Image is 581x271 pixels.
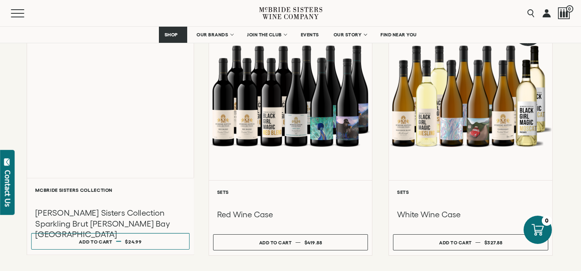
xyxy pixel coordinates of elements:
[4,170,12,207] div: Contact Us
[247,32,282,38] span: JOIN THE CLUB
[439,237,472,248] div: Add to cart
[159,27,187,43] a: SHOP
[209,6,373,256] a: Red Wine Case Sets Red Wine Case Add to cart $419.88
[397,189,544,195] h6: Sets
[125,239,142,244] span: $24.99
[11,9,40,17] button: Mobile Menu Trigger
[164,32,178,38] span: SHOP
[217,209,364,220] h3: Red Wine Case
[35,187,185,193] h6: McBride Sisters Collection
[301,32,319,38] span: EVENTS
[213,234,368,250] button: Add to cart $419.88
[35,208,185,240] h3: [PERSON_NAME] Sisters Collection Sparkling Brut [PERSON_NAME] Bay [GEOGRAPHIC_DATA]
[27,6,194,178] div: Liquid error (snippets/component__lazyload-image line 33): height must be a number
[31,233,189,250] button: Add to cart $24.99
[380,32,417,38] span: FIND NEAR YOU
[484,240,503,245] span: $327.88
[542,216,552,226] div: 0
[397,209,544,220] h3: White Wine Case
[389,6,553,256] a: Best Seller White Wine Case Sets White Wine Case Add to cart $327.88
[393,234,548,250] button: Add to cart $327.88
[191,27,238,43] a: OUR BRANDS
[217,189,364,195] h6: Sets
[259,237,292,248] div: Add to cart
[196,32,228,38] span: OUR BRANDS
[375,27,422,43] a: FIND NEAR YOU
[304,240,322,245] span: $419.88
[242,27,292,43] a: JOIN THE CLUB
[328,27,372,43] a: OUR STORY
[27,1,194,255] a: Liquid error (snippets/component__lazyload-image line 33): height must be a number McBride Sister...
[296,27,324,43] a: EVENTS
[566,5,573,13] span: 0
[334,32,362,38] span: OUR STORY
[79,235,112,248] div: Add to cart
